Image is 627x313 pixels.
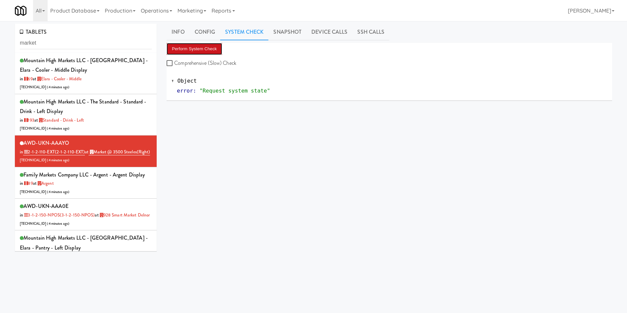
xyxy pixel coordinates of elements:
li: Mountain High Markets LLC - [GEOGRAPHIC_DATA] - Elara - Pantry - Left Displayin 83at Elara - Pant... [15,230,157,272]
a: Market @ 3500 Steeles(Right) [89,149,150,155]
button: Perform System Check [167,43,222,55]
a: 928 Smart Market Delnor [99,212,150,218]
a: Elara - Cooler - Middle [36,76,82,82]
span: TABLETS [20,28,47,36]
span: : [193,88,196,94]
span: 4 minutes ago [49,85,68,90]
span: in [20,76,33,82]
a: Snapshot [268,24,306,40]
a: 3-1-2-150-NPOS(3-1-2-150-NPOS) [23,212,95,218]
a: Info [167,24,189,40]
span: 4 minutes ago [49,126,68,131]
span: Mountain High Markets LLC - [GEOGRAPHIC_DATA] - Elara - Cooler - Middle Display [20,57,148,74]
a: SSH Calls [352,24,389,40]
span: in [20,117,34,123]
a: System Check [220,24,268,40]
li: AWD-UKN-AAAYOin 2-1-2-110-EXT(2-1-2-110-EXT)at Market @ 3500 Steeles(Right)[TECHNICAL_ID] (4 minu... [15,136,157,167]
span: error [177,88,193,94]
input: Comprehensive (Slow) Check [167,61,174,66]
span: 4 minutes ago [49,158,68,163]
span: Object [177,78,197,84]
a: 193 [23,117,34,123]
span: at [85,149,150,155]
span: 4 minutes ago [49,221,68,226]
li: AWD-UKN-AAA0Ein 3-1-2-150-NPOS(3-1-2-150-NPOS)at 928 Smart Market Delnor[TECHNICAL_ID] (4 minutes... [15,199,157,230]
span: AWD-UKN-AAA0E [23,202,68,210]
span: in [20,212,95,218]
span: Mountain High Markets LLC - [GEOGRAPHIC_DATA] - Elara - Pantry - Left Display [20,234,148,252]
span: [TECHNICAL_ID] ( ) [20,158,69,163]
span: at [34,117,84,123]
a: Argent [37,180,54,186]
a: Config [190,24,220,40]
a: Standard - Drink - Left [38,117,84,123]
input: Search tablets [20,37,152,49]
span: Mountain High Markets LLC - The Standard - Standard - Drink - Left Display [20,98,146,115]
span: at [33,180,54,186]
span: (2-1-2-110-EXT) [55,149,85,155]
span: "Request system state" [199,88,270,94]
span: [TECHNICAL_ID] ( ) [20,189,69,194]
img: Micromart [15,5,26,17]
span: at [95,212,150,218]
li: Family Markets Company LLC - Argent - Argent Displayin 89at Argent[TECHNICAL_ID] (4 minutes ago) [15,167,157,199]
li: Mountain High Markets LLC - The Standard - Standard - Drink - Left Displayin 193at Standard - Dri... [15,94,157,136]
span: at [33,76,82,82]
span: [TECHNICAL_ID] ( ) [20,126,69,131]
span: 4 minutes ago [49,189,68,194]
span: Family Markets Company LLC - Argent - Argent Display [23,171,145,178]
span: AWD-UKN-AAAYO [23,139,69,147]
span: [TECHNICAL_ID] ( ) [20,85,69,90]
li: Mountain High Markets LLC - [GEOGRAPHIC_DATA] - Elara - Cooler - Middle Displayin 69at Elara - Co... [15,53,157,94]
a: 69 [23,76,32,82]
a: 2-1-2-110-EXT(2-1-2-110-EXT) [23,149,85,155]
a: 89 [23,180,33,186]
a: Device Calls [306,24,352,40]
span: in [20,149,85,155]
span: in [20,180,33,186]
span: (3-1-2-150-NPOS) [60,212,95,218]
label: Comprehensive (Slow) Check [167,58,236,68]
span: [TECHNICAL_ID] ( ) [20,221,69,226]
